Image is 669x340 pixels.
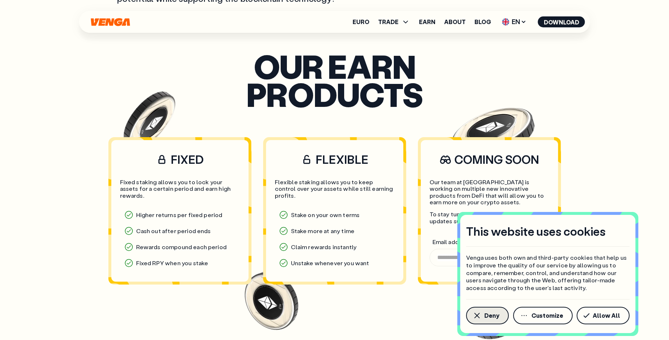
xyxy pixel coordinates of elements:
h4: This website uses cookies [466,224,605,239]
p: To stay tuned on our latest products updates subscribe to our newsletter. [430,211,549,224]
span: Customize [531,313,563,318]
div: Flexible staking allows you to keep control over your assets while still earning profits. [275,179,395,199]
p: Email address [432,238,549,246]
button: Allow All [577,307,630,324]
a: About [444,19,466,25]
p: Our team at [GEOGRAPHIC_DATA] is working on multiple new innovative products from DeFi that will ... [430,179,549,206]
button: Deny [466,307,509,324]
p: Rewards compound each period [120,240,240,254]
p: Venga uses both own and third-party cookies that help us to improve the quality of our service by... [466,254,630,292]
h3: COMING SOON [430,152,549,167]
a: Euro [353,19,369,25]
p: Cash out after period ends [120,224,240,238]
p: Higher returns per fixed period [120,208,240,222]
button: Download [538,16,585,27]
p: Stake more at any time [275,224,395,238]
h3: FIXED [120,152,240,167]
div: Fixed staking allows you to lock your assets for a certain period and earn high rewards. [120,179,240,199]
span: Deny [484,313,499,318]
p: Stake on your own terms [275,208,395,222]
a: Earn [419,19,435,25]
button: Customize [513,307,573,324]
img: flag-uk [502,18,510,26]
a: Blog [474,19,491,25]
span: TRADE [378,18,410,26]
span: Allow All [593,313,620,318]
svg: Home [90,18,131,26]
p: Unstake whenever you want [275,256,395,270]
span: EN [500,16,529,28]
p: Fixed RPY when you stake [120,256,240,270]
h2: Our earn products [201,52,468,108]
h3: FLEXIBLE [275,152,395,167]
span: TRADE [378,19,399,25]
p: Claim rewards instantly [275,240,395,254]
